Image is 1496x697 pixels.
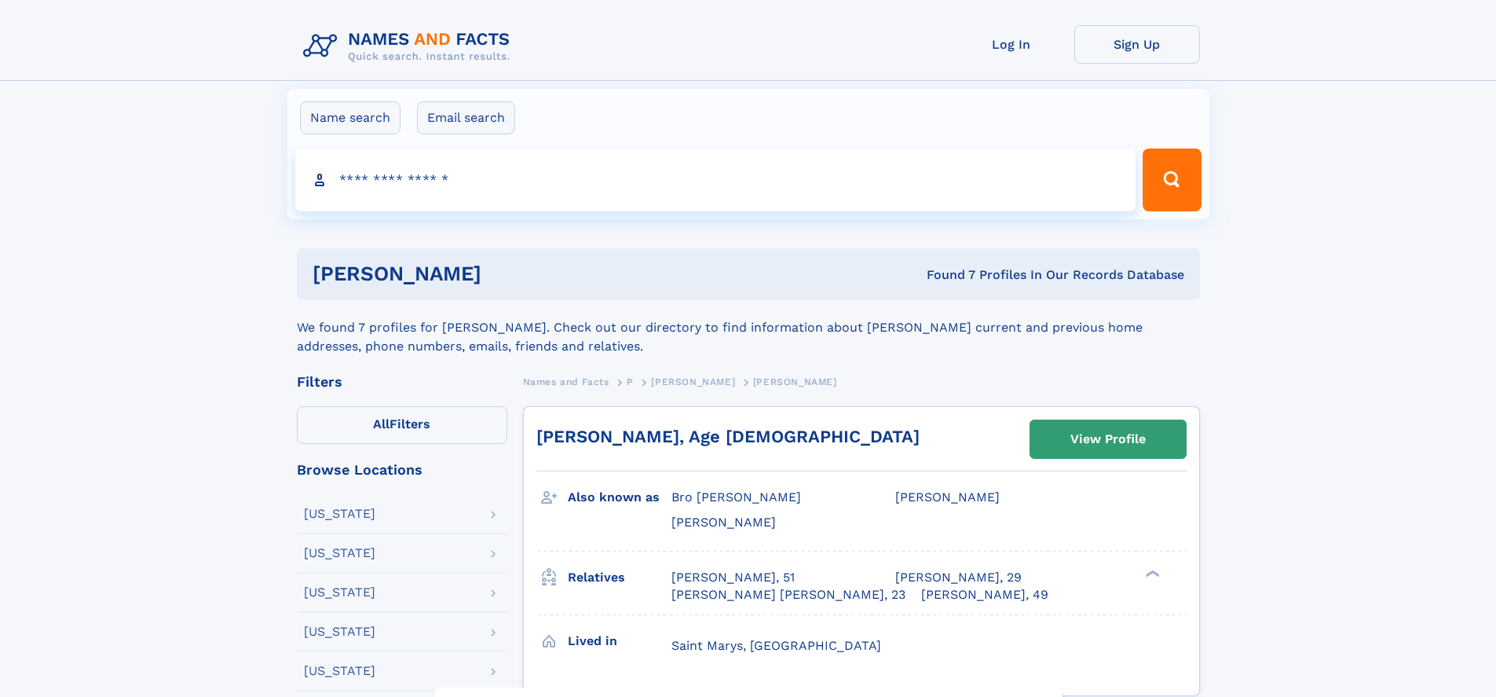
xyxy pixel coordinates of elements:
span: Bro [PERSON_NAME] [671,490,801,504]
span: P [627,376,634,387]
h3: Lived in [568,628,671,655]
div: [US_STATE] [304,665,375,677]
a: P [627,372,634,391]
label: Email search [417,101,515,134]
h3: Also known as [568,484,671,511]
h1: [PERSON_NAME] [313,264,704,284]
img: Logo Names and Facts [297,25,523,68]
span: [PERSON_NAME] [895,490,1000,504]
div: [US_STATE] [304,586,375,599]
div: We found 7 profiles for [PERSON_NAME]. Check out our directory to find information about [PERSON_... [297,299,1200,356]
div: [US_STATE] [304,547,375,559]
span: [PERSON_NAME] [753,376,837,387]
a: View Profile [1030,420,1186,458]
a: Log In [949,25,1074,64]
a: [PERSON_NAME] [PERSON_NAME], 23 [671,586,905,603]
h3: Relatives [568,564,671,591]
a: Names and Facts [523,372,609,391]
div: Filters [297,375,507,389]
span: [PERSON_NAME] [671,515,776,530]
a: [PERSON_NAME], Age [DEMOGRAPHIC_DATA] [536,427,920,446]
a: Sign Up [1074,25,1200,64]
div: [US_STATE] [304,625,375,638]
input: search input [295,149,1136,211]
div: Found 7 Profiles In Our Records Database [704,266,1184,284]
button: Search Button [1143,149,1201,211]
div: Browse Locations [297,463,507,477]
a: [PERSON_NAME], 49 [921,586,1048,603]
div: ❯ [1142,568,1161,578]
div: [US_STATE] [304,508,375,520]
label: Name search [300,101,401,134]
div: View Profile [1070,421,1146,457]
a: [PERSON_NAME] [651,372,735,391]
span: All [373,416,390,431]
span: [PERSON_NAME] [651,376,735,387]
a: [PERSON_NAME], 29 [895,569,1022,586]
span: Saint Marys, [GEOGRAPHIC_DATA] [671,638,881,653]
a: [PERSON_NAME], 51 [671,569,795,586]
label: Filters [297,406,507,444]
